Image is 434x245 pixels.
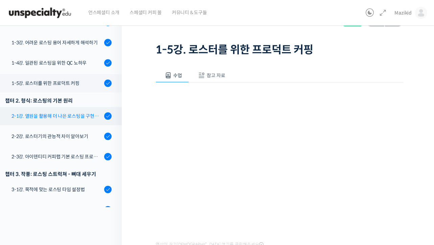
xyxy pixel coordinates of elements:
div: 2-2강. 로스터기의 관능적 차이 알아보기 [12,133,102,140]
span: 설정 [105,199,113,204]
a: 대화 [45,189,87,206]
div: 1-4강. 일관된 로스팅을 위한 QC 노하우 [12,59,102,67]
span: Mazikid [395,10,412,16]
div: 3-1강. 목적에 맞는 로스팅 타임 설정법 [12,186,102,193]
span: 수업 [173,72,182,79]
span: 홈 [21,199,25,204]
h1: 1-5강. 로스터를 위한 프로덕트 커핑 [156,43,404,56]
span: 참고 자료 [207,72,225,79]
div: 2-3강. 아이덴티티 커피랩 기본 로스팅 프로파일 세팅 [12,153,102,160]
div: 1-3강. 어려운 로스팅 용어 자세하게 해석하기 [12,39,102,46]
div: 2-1강. 열원을 활용해 더 나은 로스팅을 구현하는 방법 [12,112,102,120]
div: 3-2강. 배치 사이즈 설정 시 꼭 고려해야할 것들 [12,206,102,214]
a: 홈 [2,189,45,206]
span: 대화 [62,199,70,205]
a: 설정 [87,189,130,206]
div: 챕터 3. 작풍: 로스팅 스트럭쳐 - 뼈대 세우기 [5,170,112,179]
div: 챕터 2. 형식: 로스팅의 기본 원리 [5,96,112,105]
div: 1-5강. 로스터를 위한 프로덕트 커핑 [12,80,102,87]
